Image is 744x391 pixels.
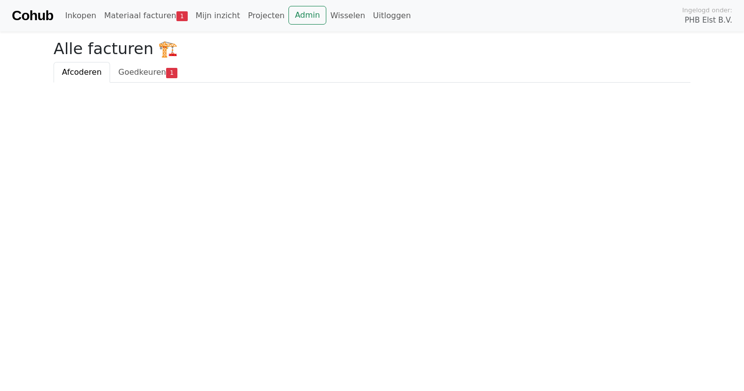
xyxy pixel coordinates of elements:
[12,4,53,28] a: Cohub
[369,6,415,26] a: Uitloggen
[110,62,186,83] a: Goedkeuren1
[54,39,690,58] h2: Alle facturen 🏗️
[166,68,177,78] span: 1
[192,6,244,26] a: Mijn inzicht
[54,62,110,83] a: Afcoderen
[61,6,100,26] a: Inkopen
[326,6,369,26] a: Wisselen
[682,5,732,15] span: Ingelogd onder:
[685,15,732,26] span: PHB Elst B.V.
[288,6,326,25] a: Admin
[118,67,166,77] span: Goedkeuren
[62,67,102,77] span: Afcoderen
[176,11,188,21] span: 1
[244,6,288,26] a: Projecten
[100,6,192,26] a: Materiaal facturen1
